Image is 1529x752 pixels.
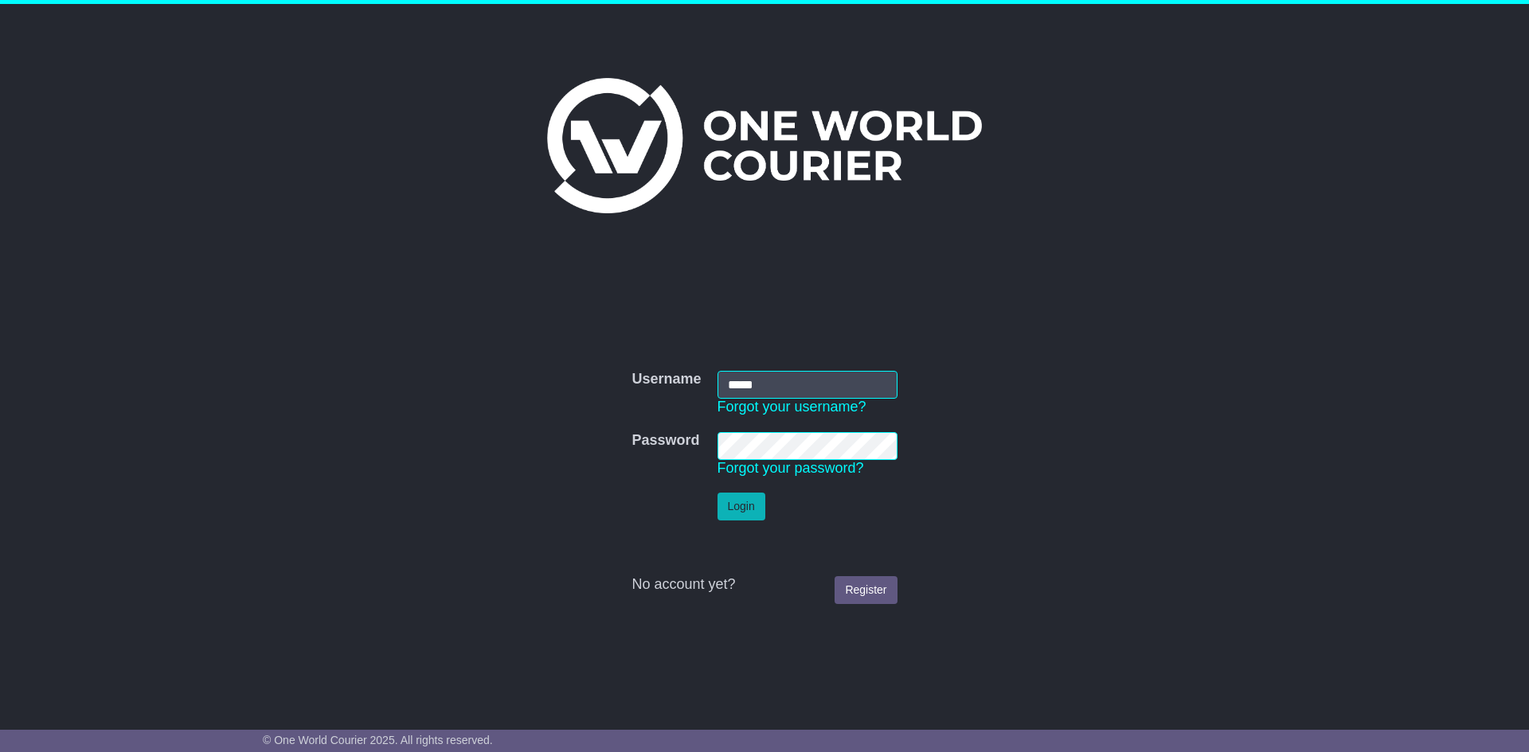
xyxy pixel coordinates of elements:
label: Password [632,432,699,450]
div: No account yet? [632,576,897,594]
label: Username [632,371,701,388]
a: Register [835,576,897,604]
a: Forgot your password? [718,460,864,476]
span: © One World Courier 2025. All rights reserved. [263,734,493,746]
button: Login [718,493,765,520]
a: Forgot your username? [718,399,866,415]
img: One World [547,78,982,213]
